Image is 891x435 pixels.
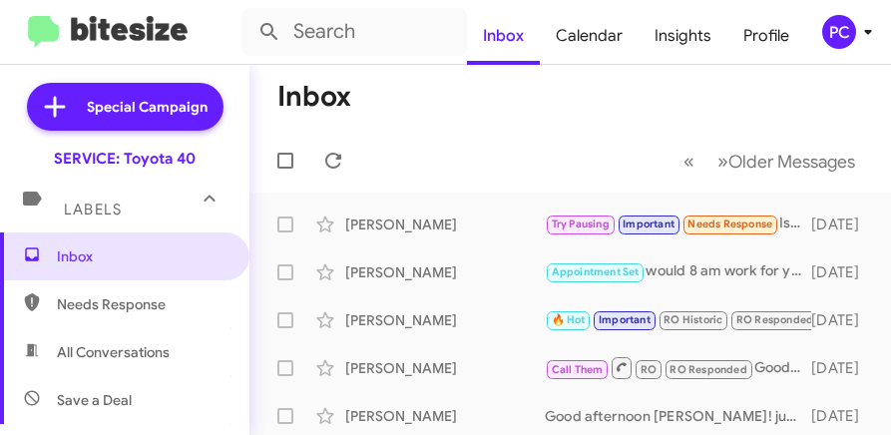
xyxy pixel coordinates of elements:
[552,313,586,326] span: 🔥 Hot
[545,213,811,235] div: Is my vehicle still covered for the free oil change
[705,141,867,182] button: Next
[664,313,722,326] span: RO Historic
[623,217,674,230] span: Important
[54,149,196,169] div: SERVICE: Toyota 40
[545,355,811,380] div: Good afternoon! I saw that you gave us a call earlier and just wanted to check in to see if you w...
[728,151,855,173] span: Older Messages
[87,97,208,117] span: Special Campaign
[736,313,856,326] span: RO Responded Historic
[241,8,467,56] input: Search
[345,310,545,330] div: [PERSON_NAME]
[639,7,727,65] a: Insights
[57,342,170,362] span: All Conversations
[683,149,694,174] span: «
[540,7,639,65] a: Calendar
[345,358,545,378] div: [PERSON_NAME]
[805,15,869,49] button: PC
[687,217,772,230] span: Needs Response
[345,406,545,426] div: [PERSON_NAME]
[727,7,805,65] a: Profile
[27,83,223,131] a: Special Campaign
[672,141,867,182] nav: Page navigation example
[57,294,226,314] span: Needs Response
[671,141,706,182] button: Previous
[717,149,728,174] span: »
[64,201,122,218] span: Labels
[57,246,226,266] span: Inbox
[545,260,811,283] div: would 8 am work for you [DATE]?
[345,215,545,234] div: [PERSON_NAME]
[811,358,875,378] div: [DATE]
[599,313,651,326] span: Important
[822,15,856,49] div: PC
[669,363,746,376] span: RO Responded
[641,363,657,376] span: RO
[811,310,875,330] div: [DATE]
[552,217,610,230] span: Try Pausing
[345,262,545,282] div: [PERSON_NAME]
[467,7,540,65] a: Inbox
[545,406,811,426] div: Good afternoon [PERSON_NAME]! just a quick note, even if your vehicle isn’t showing as due, Toyot...
[811,406,875,426] div: [DATE]
[545,308,811,331] div: Hey [PERSON_NAME], so my car needs oil change can I come now if there is availability?
[811,262,875,282] div: [DATE]
[277,81,351,113] h1: Inbox
[552,363,604,376] span: Call Them
[552,265,640,278] span: Appointment Set
[811,215,875,234] div: [DATE]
